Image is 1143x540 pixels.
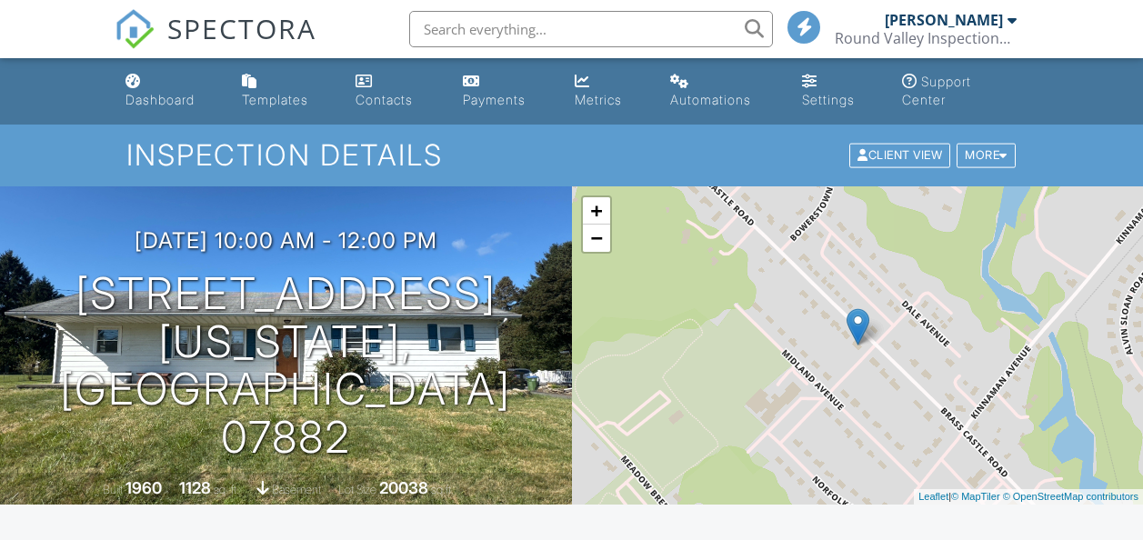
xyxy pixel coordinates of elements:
[115,9,155,49] img: The Best Home Inspection Software - Spectora
[125,92,195,107] div: Dashboard
[115,25,316,63] a: SPECTORA
[575,92,622,107] div: Metrics
[957,144,1016,168] div: More
[214,483,239,496] span: sq. ft.
[885,11,1003,29] div: [PERSON_NAME]
[795,65,880,117] a: Settings
[835,29,1017,47] div: Round Valley Inspections LLC
[125,478,162,497] div: 1960
[431,483,454,496] span: sq.ft.
[802,92,855,107] div: Settings
[135,228,437,253] h3: [DATE] 10:00 am - 12:00 pm
[379,478,428,497] div: 20038
[918,491,948,502] a: Leaflet
[348,65,440,117] a: Contacts
[338,483,376,496] span: Lot Size
[356,92,413,107] div: Contacts
[179,478,211,497] div: 1128
[242,92,308,107] div: Templates
[29,270,543,462] h1: [STREET_ADDRESS] [US_STATE], [GEOGRAPHIC_DATA] 07882
[167,9,316,47] span: SPECTORA
[1003,491,1138,502] a: © OpenStreetMap contributors
[849,144,950,168] div: Client View
[670,92,751,107] div: Automations
[847,147,955,161] a: Client View
[456,65,553,117] a: Payments
[951,491,1000,502] a: © MapTiler
[463,92,526,107] div: Payments
[409,11,773,47] input: Search everything...
[118,65,220,117] a: Dashboard
[914,489,1143,505] div: |
[583,225,610,252] a: Zoom out
[895,65,1025,117] a: Support Center
[103,483,123,496] span: Built
[126,139,1018,171] h1: Inspection Details
[567,65,647,117] a: Metrics
[235,65,334,117] a: Templates
[902,74,971,107] div: Support Center
[272,483,321,496] span: basement
[663,65,780,117] a: Automations (Basic)
[583,197,610,225] a: Zoom in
